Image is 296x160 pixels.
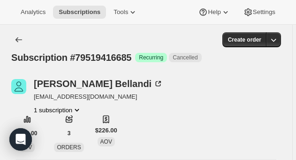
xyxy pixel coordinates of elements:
[108,6,143,19] button: Tools
[139,54,163,61] span: Recurring
[61,126,76,141] button: 3
[228,36,261,44] span: Create order
[11,32,26,47] button: Subscriptions
[95,126,117,135] span: $226.00
[222,32,267,47] button: Create order
[59,8,100,16] span: Subscriptions
[21,8,46,16] span: Analytics
[253,8,275,16] span: Settings
[15,6,51,19] button: Analytics
[193,6,235,19] button: Help
[34,79,163,88] div: [PERSON_NAME] Bellandi
[173,54,197,61] span: Cancelled
[53,6,106,19] button: Subscriptions
[11,126,43,141] button: $678.00
[100,138,112,145] span: AOV
[9,128,32,151] div: Open Intercom Messenger
[238,6,281,19] button: Settings
[57,144,81,151] span: ORDERS
[34,105,82,115] button: Product actions
[208,8,220,16] span: Help
[11,52,131,63] span: Subscription #79519416685
[11,79,26,94] span: Ralph Bellandi
[114,8,128,16] span: Tools
[34,92,163,102] span: [EMAIL_ADDRESS][DOMAIN_NAME]
[68,130,71,137] span: 3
